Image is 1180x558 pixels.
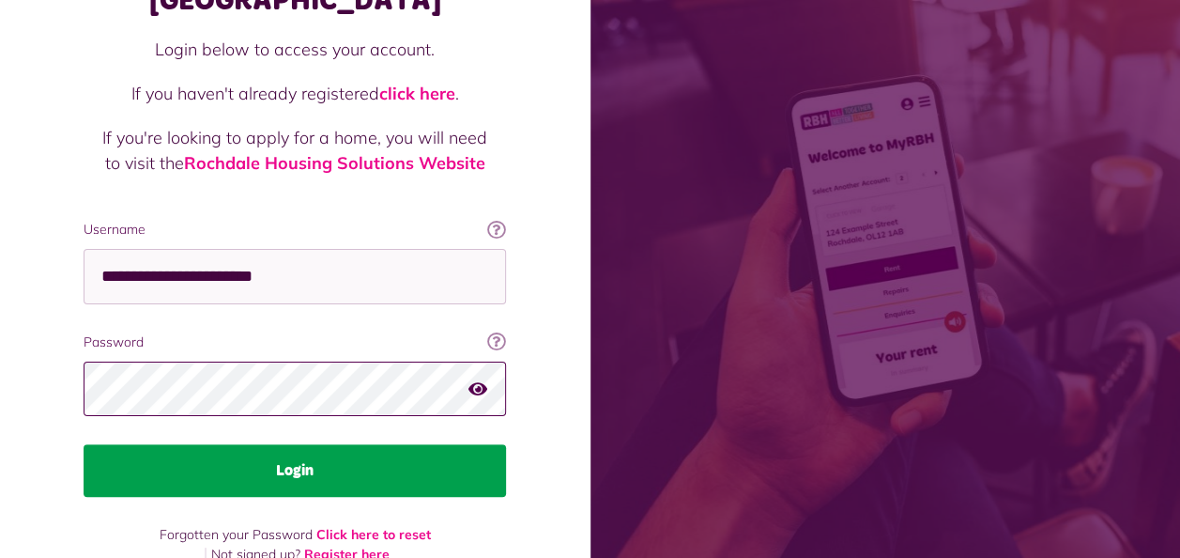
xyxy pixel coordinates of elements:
label: Password [84,333,506,352]
p: Login below to access your account. [102,37,487,62]
a: Click here to reset [316,526,431,543]
button: Login [84,444,506,497]
label: Username [84,220,506,240]
span: Forgotten your Password [160,526,313,543]
p: If you're looking to apply for a home, you will need to visit the [102,125,487,176]
p: If you haven't already registered . [102,81,487,106]
a: Rochdale Housing Solutions Website [184,152,485,174]
a: click here [379,83,455,104]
